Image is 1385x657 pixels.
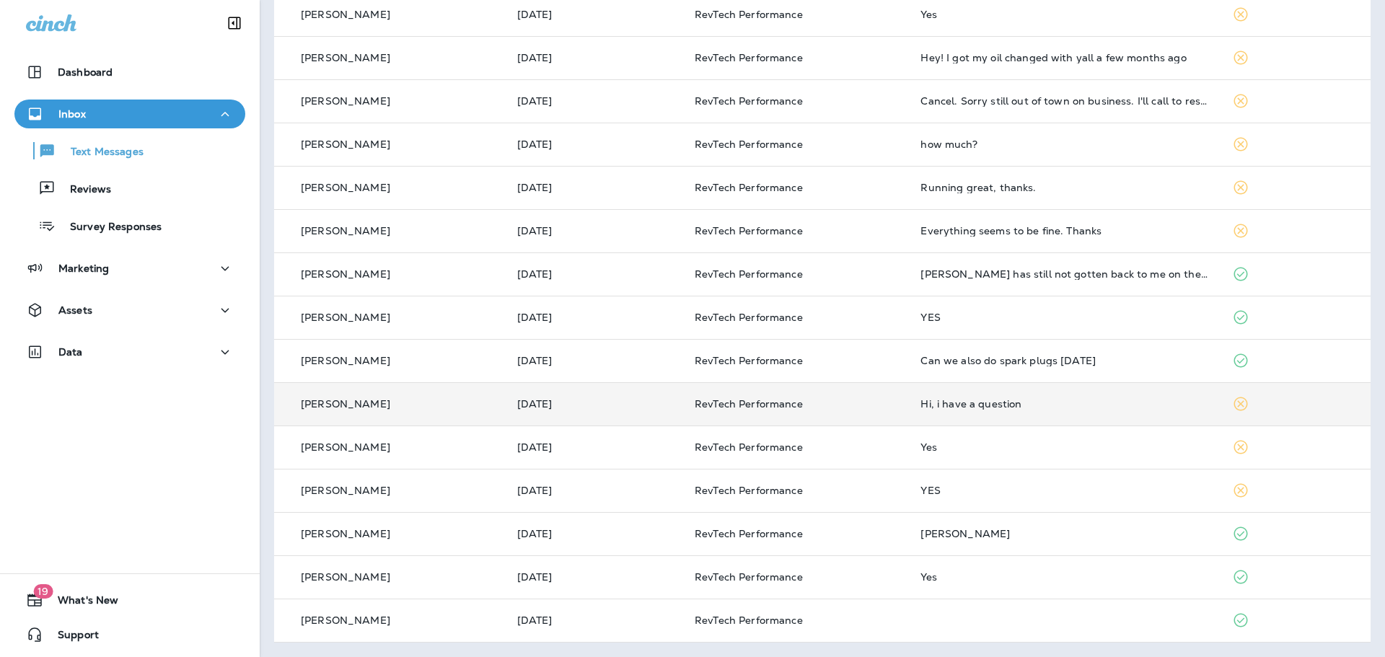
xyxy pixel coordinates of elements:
[214,9,255,38] button: Collapse Sidebar
[33,584,53,599] span: 19
[58,108,86,120] p: Inbox
[920,441,1209,453] div: Yes
[301,225,390,237] p: [PERSON_NAME]
[695,138,803,151] span: RevTech Performance
[920,571,1209,583] div: Yes
[695,224,803,237] span: RevTech Performance
[920,355,1209,366] div: Can we also do spark plugs tomorrow
[58,263,109,274] p: Marketing
[43,629,99,646] span: Support
[920,52,1209,63] div: Hey! I got my oil changed with yall a few months ago
[695,51,803,64] span: RevTech Performance
[517,571,672,583] p: Sep 8, 2025 11:39 AM
[920,225,1209,237] div: Everything seems to be fine. Thanks
[14,586,245,614] button: 19What's New
[517,614,672,626] p: Sep 7, 2025 11:19 PM
[517,355,672,366] p: Sep 10, 2025 05:00 PM
[695,8,803,21] span: RevTech Performance
[695,268,803,281] span: RevTech Performance
[920,528,1209,539] div: Ty
[301,95,390,107] p: [PERSON_NAME]
[695,94,803,107] span: RevTech Performance
[517,312,672,323] p: Sep 10, 2025 08:08 PM
[301,398,390,410] p: [PERSON_NAME]
[14,211,245,241] button: Survey Responses
[517,95,672,107] p: Sep 14, 2025 11:18 AM
[301,441,390,453] p: [PERSON_NAME]
[301,528,390,539] p: [PERSON_NAME]
[920,268,1209,280] div: Antonio has still not gotten back to me on the transmission synchronizer repair.
[517,52,672,63] p: Sep 14, 2025 11:44 AM
[301,485,390,496] p: [PERSON_NAME]
[14,173,245,203] button: Reviews
[517,182,672,193] p: Sep 13, 2025 11:48 AM
[301,52,390,63] p: [PERSON_NAME]
[301,138,390,150] p: [PERSON_NAME]
[301,268,390,280] p: [PERSON_NAME]
[517,138,672,150] p: Sep 13, 2025 11:48 AM
[920,398,1209,410] div: Hi, i have a question
[301,182,390,193] p: [PERSON_NAME]
[695,527,803,540] span: RevTech Performance
[920,9,1209,20] div: Yes
[56,221,162,234] p: Survey Responses
[14,620,245,649] button: Support
[14,100,245,128] button: Inbox
[695,181,803,194] span: RevTech Performance
[43,594,118,612] span: What's New
[58,66,113,78] p: Dashboard
[695,441,803,454] span: RevTech Performance
[301,312,390,323] p: [PERSON_NAME]
[920,485,1209,496] div: YES
[14,254,245,283] button: Marketing
[14,296,245,325] button: Assets
[56,183,111,197] p: Reviews
[920,312,1209,323] div: YES
[517,528,672,539] p: Sep 9, 2025 11:25 AM
[301,9,390,20] p: [PERSON_NAME]
[695,397,803,410] span: RevTech Performance
[14,338,245,366] button: Data
[517,398,672,410] p: Sep 10, 2025 11:35 AM
[58,346,83,358] p: Data
[14,58,245,87] button: Dashboard
[56,146,144,159] p: Text Messages
[301,571,390,583] p: [PERSON_NAME]
[920,95,1209,107] div: Cancel. Sorry still out of town on business. I'll call to reschedule when I'm back in town.
[301,614,390,626] p: [PERSON_NAME]
[920,182,1209,193] div: Running great, thanks.
[517,9,672,20] p: Sep 14, 2025 11:44 AM
[14,136,245,166] button: Text Messages
[301,355,390,366] p: [PERSON_NAME]
[695,354,803,367] span: RevTech Performance
[695,614,803,627] span: RevTech Performance
[517,268,672,280] p: Sep 11, 2025 11:28 AM
[58,304,92,316] p: Assets
[517,441,672,453] p: Sep 10, 2025 11:25 AM
[695,570,803,583] span: RevTech Performance
[517,485,672,496] p: Sep 10, 2025 11:24 AM
[517,225,672,237] p: Sep 12, 2025 09:17 AM
[920,138,1209,150] div: how much?
[695,484,803,497] span: RevTech Performance
[695,311,803,324] span: RevTech Performance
